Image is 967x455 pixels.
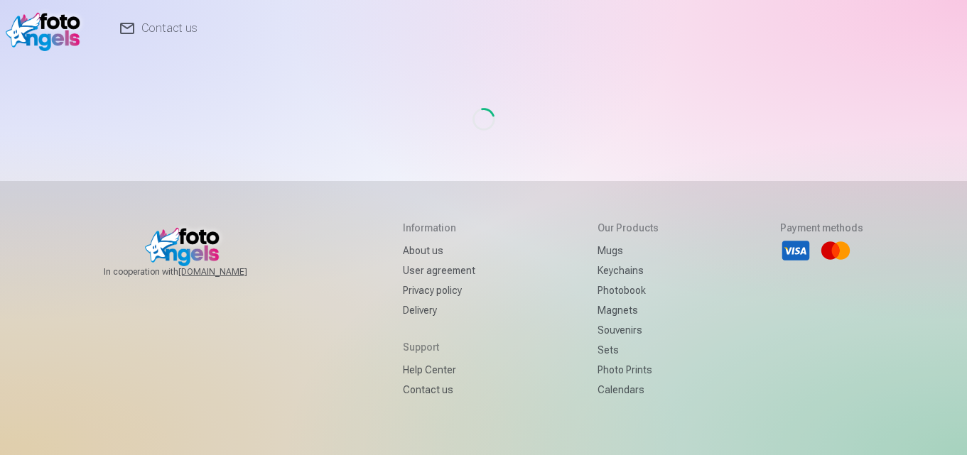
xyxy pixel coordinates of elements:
a: Photo prints [598,360,659,380]
a: Contact us [403,380,475,400]
a: Magnets [598,300,659,320]
a: About us [403,241,475,261]
h5: Information [403,221,475,235]
a: Mugs [598,241,659,261]
li: Visa [780,235,811,266]
a: Souvenirs [598,320,659,340]
span: In cooperation with [104,266,281,278]
a: Photobook [598,280,659,300]
a: User agreement [403,261,475,280]
a: Privacy policy [403,280,475,300]
img: /v1 [6,6,87,51]
a: Delivery [403,300,475,320]
h5: Payment methods [780,221,863,235]
a: Help Center [403,360,475,380]
a: Calendars [598,380,659,400]
h5: Support [403,340,475,354]
li: Mastercard [820,235,851,266]
h5: Our products [598,221,659,235]
a: Keychains [598,261,659,280]
a: Sets [598,340,659,360]
a: [DOMAIN_NAME] [178,266,281,278]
